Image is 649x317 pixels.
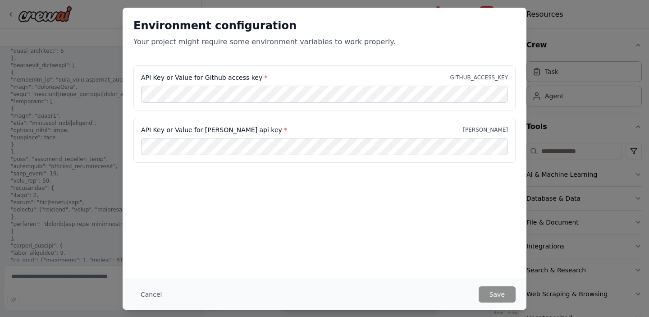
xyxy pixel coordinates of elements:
button: Save [479,286,516,303]
h2: Environment configuration [133,18,516,33]
p: GITHUB_ACCESS_KEY [450,74,508,81]
p: Your project might require some environment variables to work properly. [133,37,516,47]
p: [PERSON_NAME] [463,126,508,133]
button: Cancel [133,286,169,303]
label: API Key or Value for Github access key [141,73,267,82]
label: API Key or Value for [PERSON_NAME] api key [141,125,287,134]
